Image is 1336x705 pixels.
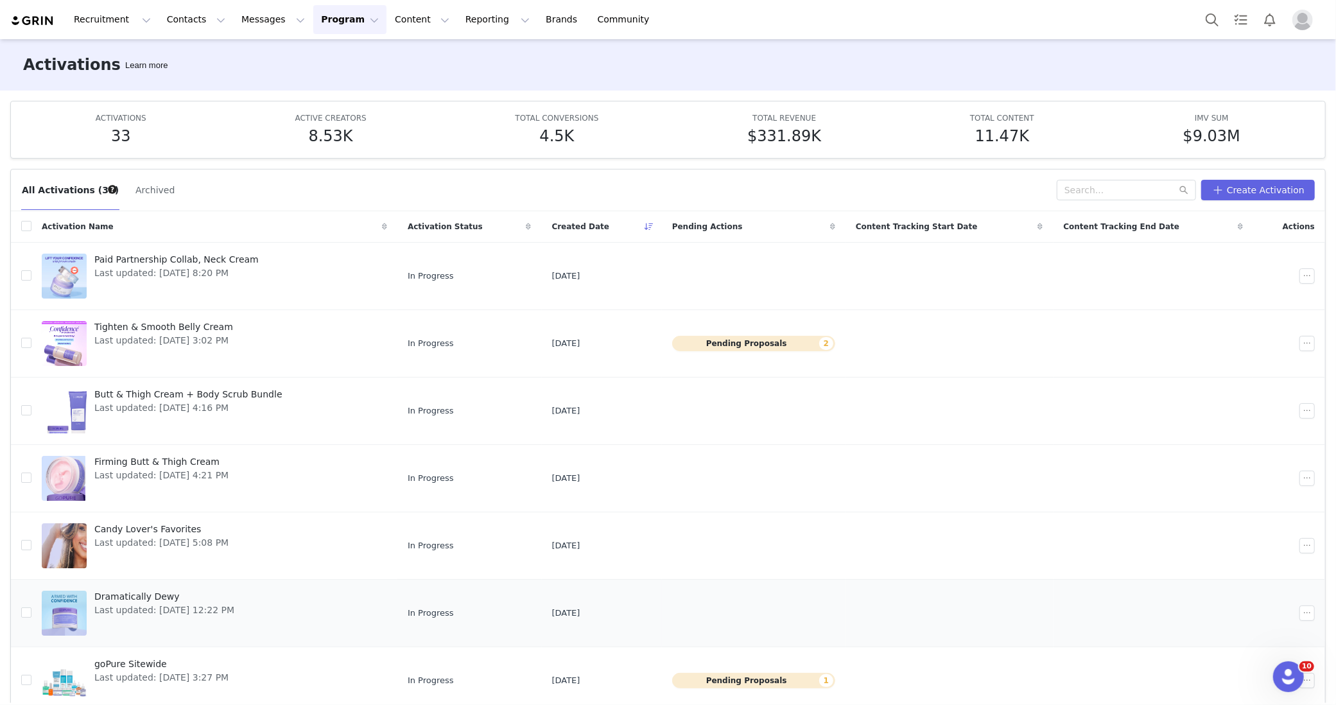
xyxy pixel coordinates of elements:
[94,469,229,482] span: Last updated: [DATE] 4:21 PM
[552,337,580,350] span: [DATE]
[1227,5,1255,34] a: Tasks
[1195,114,1229,123] span: IMV SUM
[94,604,234,617] span: Last updated: [DATE] 12:22 PM
[752,114,816,123] span: TOTAL REVENUE
[552,674,580,687] span: [DATE]
[309,125,353,148] h5: 8.53K
[552,270,580,283] span: [DATE]
[42,221,114,232] span: Activation Name
[94,455,229,469] span: Firming Butt & Thigh Cream
[94,388,282,401] span: Butt & Thigh Cream + Body Scrub Bundle
[42,587,387,639] a: Dramatically DewyLast updated: [DATE] 12:22 PM
[1256,5,1284,34] button: Notifications
[94,590,234,604] span: Dramatically Dewy
[107,184,118,195] div: Tooltip anchor
[515,114,598,123] span: TOTAL CONVERSIONS
[94,320,233,334] span: Tighten & Smooth Belly Cream
[1201,180,1315,200] button: Create Activation
[1253,213,1325,240] div: Actions
[1292,10,1313,30] img: placeholder-profile.jpg
[408,607,454,620] span: In Progress
[42,520,387,571] a: Candy Lover's FavoritesLast updated: [DATE] 5:08 PM
[94,401,282,415] span: Last updated: [DATE] 4:16 PM
[1285,10,1326,30] button: Profile
[975,125,1029,148] h5: 11.47K
[408,405,454,417] span: In Progress
[94,671,229,684] span: Last updated: [DATE] 3:27 PM
[970,114,1034,123] span: TOTAL CONTENT
[552,221,610,232] span: Created Date
[313,5,386,34] button: Program
[94,253,259,266] span: Paid Partnership Collab, Neck Cream
[94,266,259,280] span: Last updated: [DATE] 8:20 PM
[94,657,229,671] span: goPure Sitewide
[552,539,580,552] span: [DATE]
[552,472,580,485] span: [DATE]
[159,5,233,34] button: Contacts
[856,221,978,232] span: Content Tracking Start Date
[1179,186,1188,195] i: icon: search
[540,125,575,148] h5: 4.5K
[672,221,743,232] span: Pending Actions
[1198,5,1226,34] button: Search
[408,674,454,687] span: In Progress
[23,53,121,76] h3: Activations
[94,334,233,347] span: Last updated: [DATE] 3:02 PM
[408,337,454,350] span: In Progress
[94,523,229,536] span: Candy Lover's Favorites
[538,5,589,34] a: Brands
[111,125,131,148] h5: 33
[1299,661,1314,672] span: 10
[672,673,835,688] button: Pending Proposals1
[1183,125,1240,148] h5: $9.03M
[1064,221,1180,232] span: Content Tracking End Date
[10,15,55,27] img: grin logo
[672,336,835,351] button: Pending Proposals2
[94,536,229,550] span: Last updated: [DATE] 5:08 PM
[42,453,387,504] a: Firming Butt & Thigh CreamLast updated: [DATE] 4:21 PM
[1057,180,1196,200] input: Search...
[387,5,457,34] button: Content
[552,405,580,417] span: [DATE]
[234,5,313,34] button: Messages
[96,114,146,123] span: ACTIVATIONS
[42,318,387,369] a: Tighten & Smooth Belly CreamLast updated: [DATE] 3:02 PM
[747,125,821,148] h5: $331.89K
[42,250,387,302] a: Paid Partnership Collab, Neck CreamLast updated: [DATE] 8:20 PM
[408,539,454,552] span: In Progress
[42,385,387,437] a: Butt & Thigh Cream + Body Scrub BundleLast updated: [DATE] 4:16 PM
[408,221,483,232] span: Activation Status
[408,270,454,283] span: In Progress
[552,607,580,620] span: [DATE]
[135,180,175,200] button: Archived
[590,5,663,34] a: Community
[458,5,537,34] button: Reporting
[123,59,170,72] div: Tooltip anchor
[66,5,159,34] button: Recruitment
[295,114,367,123] span: ACTIVE CREATORS
[21,180,119,200] button: All Activations (33)
[1273,661,1304,692] iframe: Intercom live chat
[408,472,454,485] span: In Progress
